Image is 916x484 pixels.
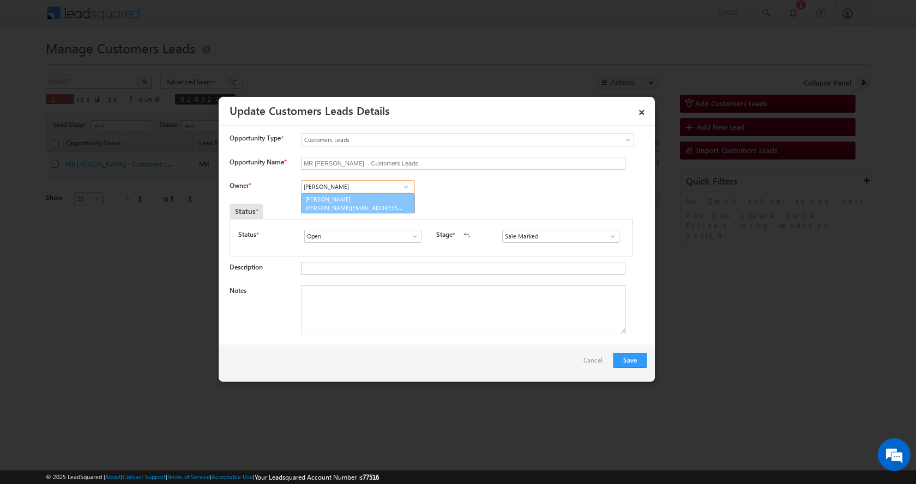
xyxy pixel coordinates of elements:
[167,473,210,480] a: Terms of Service
[230,102,390,118] a: Update Customers Leads Details
[603,231,617,242] a: Show All Items
[613,353,647,368] button: Save
[238,230,256,240] label: Status
[304,230,421,243] input: Type to Search
[255,473,379,481] span: Your Leadsquared Account Number is
[301,133,634,146] a: Customers Leads
[105,473,121,480] a: About
[230,263,263,271] label: Description
[230,158,286,166] label: Opportunity Name
[230,204,263,219] div: Status
[302,135,589,145] span: Customers Leads
[405,231,419,242] a: Show All Items
[301,180,415,193] input: Type to Search
[230,133,281,143] span: Opportunity Type
[46,472,379,482] span: © 2025 LeadSquared | | | | |
[399,181,413,192] a: Show All Items
[363,473,379,481] span: 77516
[230,286,246,295] label: Notes
[583,353,608,373] a: Cancel
[305,204,403,212] span: [PERSON_NAME][EMAIL_ADDRESS][PERSON_NAME][DOMAIN_NAME]
[436,230,453,240] label: Stage
[502,230,619,243] input: Type to Search
[632,101,651,120] a: ×
[123,473,166,480] a: Contact Support
[230,181,251,189] label: Owner
[212,473,253,480] a: Acceptable Use
[301,193,415,214] a: [PERSON_NAME]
